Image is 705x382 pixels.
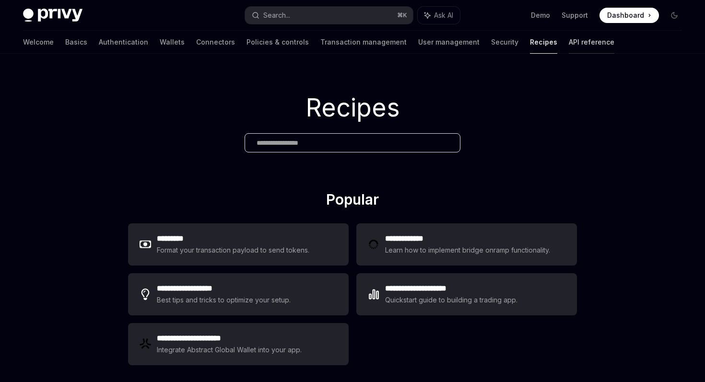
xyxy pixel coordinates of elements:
div: Best tips and tricks to optimize your setup. [157,294,292,306]
a: Wallets [160,31,185,54]
h2: Popular [128,191,577,212]
span: Ask AI [434,11,453,20]
a: User management [418,31,480,54]
a: Policies & controls [247,31,309,54]
a: Recipes [530,31,557,54]
a: Authentication [99,31,148,54]
a: API reference [569,31,614,54]
a: Welcome [23,31,54,54]
div: Search... [263,10,290,21]
a: Basics [65,31,87,54]
a: Demo [531,11,550,20]
button: Ask AI [418,7,460,24]
button: Toggle dark mode [667,8,682,23]
div: Format your transaction payload to send tokens. [157,244,310,256]
a: Security [491,31,518,54]
a: Connectors [196,31,235,54]
div: Quickstart guide to building a trading app. [385,294,518,306]
div: Learn how to implement bridge onramp functionality. [385,244,553,256]
a: Transaction management [320,31,407,54]
button: Search...⌘K [245,7,412,24]
img: dark logo [23,9,82,22]
a: Dashboard [599,8,659,23]
a: Support [562,11,588,20]
span: ⌘ K [397,12,407,19]
a: **** **** ***Learn how to implement bridge onramp functionality. [356,223,577,266]
a: **** ****Format your transaction payload to send tokens. [128,223,349,266]
span: Dashboard [607,11,644,20]
div: Integrate Abstract Global Wallet into your app. [157,344,303,356]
